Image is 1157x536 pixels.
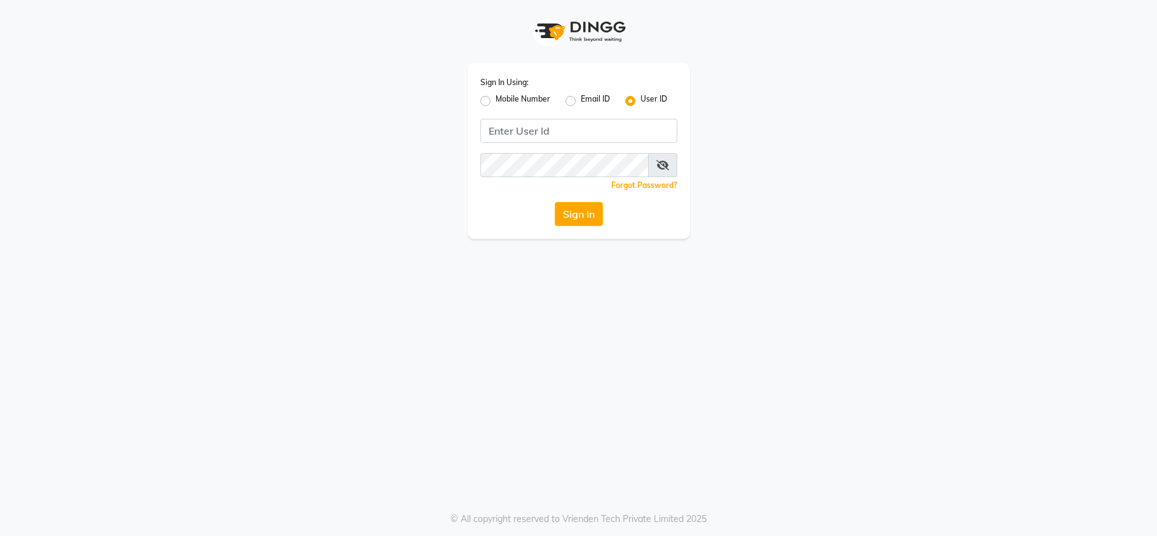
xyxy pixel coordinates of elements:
input: Username [480,119,677,143]
label: Email ID [581,93,610,109]
input: Username [480,153,649,177]
label: User ID [640,93,667,109]
a: Forgot Password? [611,180,677,190]
label: Sign In Using: [480,77,529,88]
img: logo1.svg [528,13,630,50]
label: Mobile Number [496,93,550,109]
button: Sign In [555,202,603,226]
